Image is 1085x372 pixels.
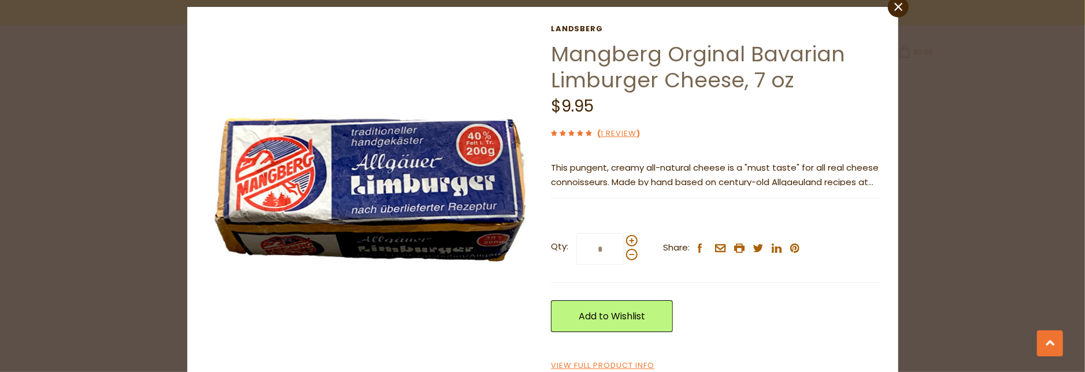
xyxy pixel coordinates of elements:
p: This pungent, creamy all-natural cheese is a "must taste" for all real cheese connoisseurs. Made ... [551,161,880,190]
span: Share: [663,241,690,255]
a: Landsberg [551,24,880,34]
strong: Qty: [551,240,568,254]
span: $9.95 [551,95,594,117]
a: Mangberg Orginal Bavarian Limburger Cheese, 7 oz [551,39,845,95]
a: 1 Review [601,128,636,140]
input: Qty: [576,233,624,265]
a: View Full Product Info [551,360,654,372]
span: ( ) [597,128,640,139]
a: Add to Wishlist [551,300,673,332]
img: Mangberg Orginal Bavarian Limburger Cheese, 7 oz [205,24,535,355]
